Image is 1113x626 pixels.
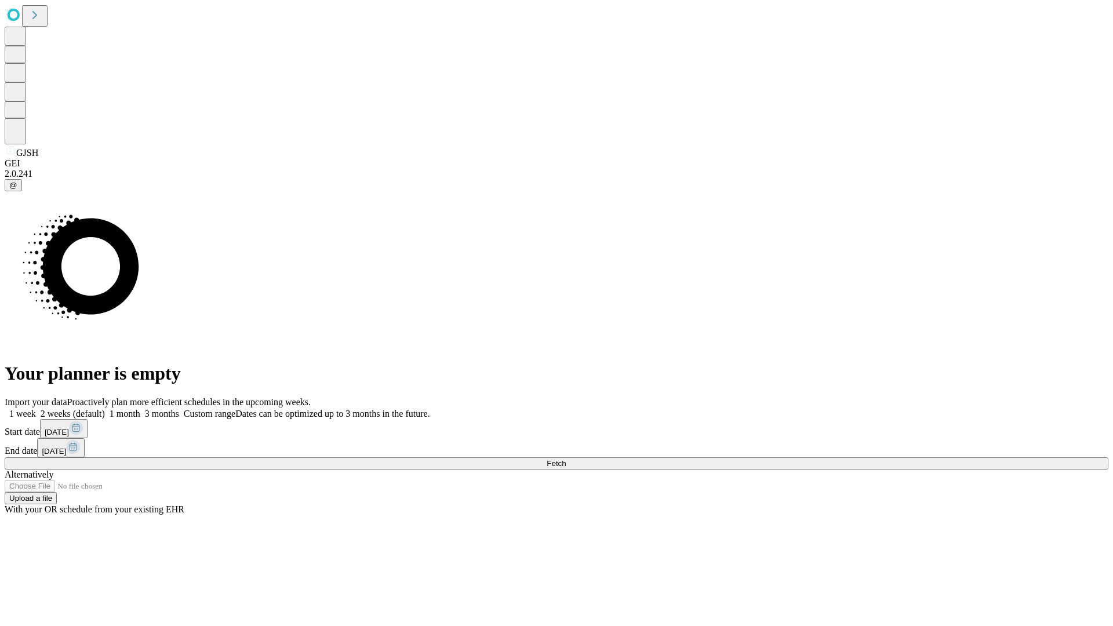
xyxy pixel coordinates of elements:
span: Proactively plan more efficient schedules in the upcoming weeks. [67,397,311,407]
button: Upload a file [5,492,57,504]
div: GEI [5,158,1108,169]
span: 1 month [110,409,140,418]
span: [DATE] [42,447,66,456]
span: GJSH [16,148,38,158]
div: Start date [5,419,1108,438]
button: Fetch [5,457,1108,469]
span: Custom range [184,409,235,418]
div: End date [5,438,1108,457]
span: With your OR schedule from your existing EHR [5,504,184,514]
span: Import your data [5,397,67,407]
span: [DATE] [45,428,69,436]
button: [DATE] [37,438,85,457]
span: @ [9,181,17,190]
span: 2 weeks (default) [41,409,105,418]
button: @ [5,179,22,191]
div: 2.0.241 [5,169,1108,179]
span: Dates can be optimized up to 3 months in the future. [235,409,430,418]
h1: Your planner is empty [5,363,1108,384]
span: 1 week [9,409,36,418]
span: 3 months [145,409,179,418]
span: Fetch [547,459,566,468]
button: [DATE] [40,419,88,438]
span: Alternatively [5,469,53,479]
